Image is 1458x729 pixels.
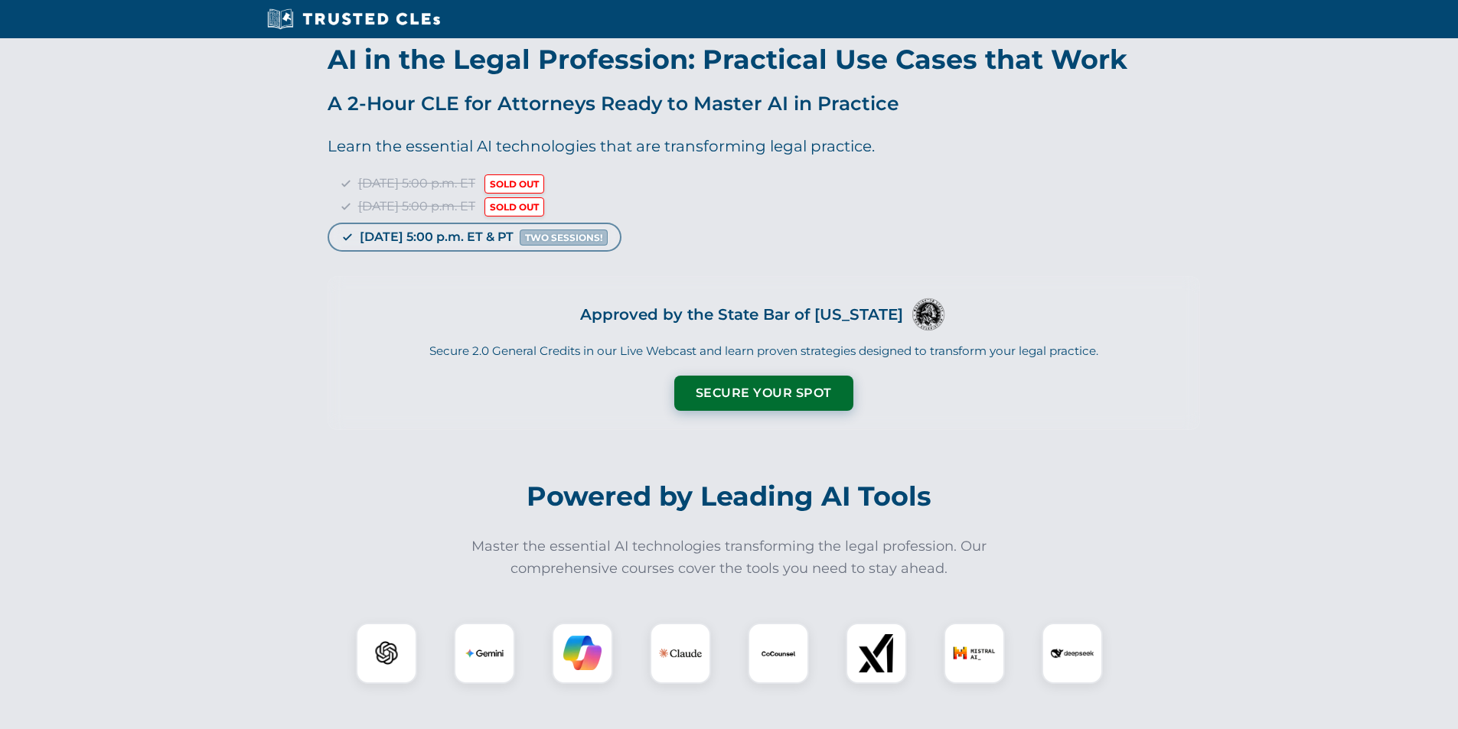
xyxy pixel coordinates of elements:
img: xAI Logo [857,634,895,672]
span: [DATE] 5:00 p.m. ET [358,199,475,213]
p: Secure 2.0 General Credits in our Live Webcast and learn proven strategies designed to transform ... [347,343,1181,360]
div: CoCounsel [748,623,809,684]
img: Mistral AI Logo [953,632,996,675]
img: Copilot Logo [563,634,602,672]
div: Copilot [552,623,613,684]
h3: Approved by the State Bar of [US_STATE] [580,301,903,328]
div: Claude [650,623,711,684]
p: Master the essential AI technologies transforming the legal profession. Our comprehensive courses... [462,535,997,580]
div: xAI [846,623,907,684]
p: Learn the essential AI technologies that are transforming legal practice. [328,134,1200,158]
img: Trusted CLEs [263,8,445,31]
img: DeepSeek Logo [1051,632,1094,675]
img: ChatGPT Logo [364,631,409,675]
div: Mistral AI [944,623,1005,684]
div: ChatGPT [356,623,417,684]
span: SOLD OUT [484,174,544,194]
img: Gemini Logo [465,634,504,672]
img: Claude Logo [659,632,702,675]
img: Logo [909,295,948,334]
h1: AI in the Legal Profession: Practical Use Cases that Work [328,46,1200,73]
button: Secure Your Spot [674,376,853,411]
span: SOLD OUT [484,197,544,216]
img: CoCounsel Logo [759,634,797,672]
p: A 2-Hour CLE for Attorneys Ready to Master AI in Practice [328,88,1200,119]
h2: Powered by Leading AI Tools [305,470,1153,523]
span: [DATE] 5:00 p.m. ET [358,176,475,190]
div: DeepSeek [1042,623,1103,684]
div: Gemini [454,623,515,684]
